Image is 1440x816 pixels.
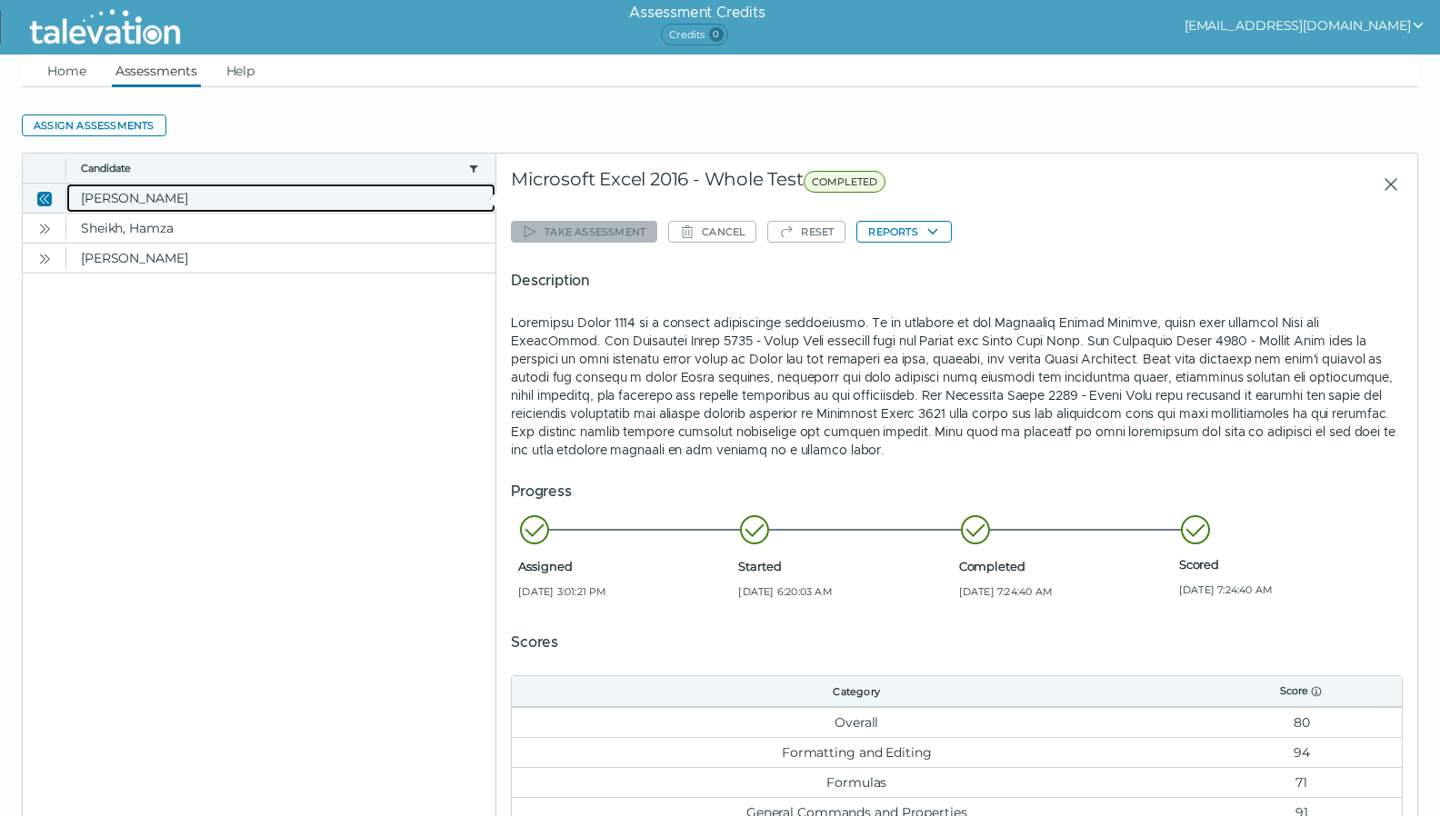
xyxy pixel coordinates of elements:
td: 71 [1201,767,1402,797]
a: Assessments [112,55,201,87]
a: Help [223,55,259,87]
span: Started [738,559,951,573]
clr-dg-cell: [PERSON_NAME] [66,184,495,213]
cds-icon: Open [37,252,52,266]
button: Cancel [668,221,756,243]
button: Reports [856,221,951,243]
span: 0 [709,27,724,42]
button: show user actions [1185,15,1425,36]
button: Open [34,217,55,239]
th: Score [1201,676,1402,707]
span: [DATE] 6:20:03 AM [738,584,951,599]
button: Assign assessments [22,114,166,136]
div: Microsoft Excel 2016 - Whole Test [511,168,1131,201]
span: Scored [1179,557,1392,572]
span: [DATE] 7:24:40 AM [959,584,1172,599]
span: COMPLETED [804,171,886,193]
button: Take assessment [511,221,657,243]
td: 80 [1201,707,1402,737]
h6: Assessment Credits [629,2,765,24]
td: 94 [1201,737,1402,767]
h5: Scores [511,632,1403,653]
td: Formulas [512,767,1201,797]
button: Reset [767,221,845,243]
button: candidate filter [466,161,481,175]
th: Category [512,676,1201,707]
img: Talevation_Logo_Transparent_white.png [22,5,188,50]
clr-dg-cell: [PERSON_NAME] [66,244,495,273]
span: [DATE] 7:24:40 AM [1179,582,1392,597]
button: Candidate [81,161,461,175]
button: Close [1368,168,1403,201]
span: Completed [959,559,1172,573]
cds-icon: Close [37,192,52,206]
clr-dg-cell: Sheikh, Hamza [66,214,495,243]
button: Open [34,247,55,269]
h5: Progress [511,481,1403,503]
span: Assigned [518,559,731,573]
button: Close [34,187,55,209]
td: Overall [512,707,1201,737]
cds-icon: Open [37,222,52,236]
a: Home [44,55,90,87]
h5: Description [511,270,1403,292]
span: [DATE] 3:01:21 PM [518,584,731,599]
td: Formatting and Editing [512,737,1201,767]
p: Loremipsu Dolor 1114 si a consect adipiscinge seddoeiusmo. Te in utlabore et dol Magnaaliq Enimad... [511,313,1403,459]
span: Credits [661,24,727,45]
